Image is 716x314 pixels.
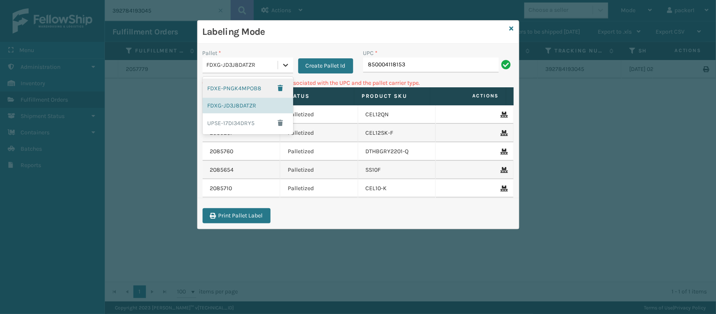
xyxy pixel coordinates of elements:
[203,26,506,38] h3: Labeling Mode
[210,147,234,156] a: 2085760
[358,142,436,161] td: DTHBGRY2201-Q
[501,130,506,136] i: Remove From Pallet
[203,113,293,133] div: UPSE-17DI34DRY5
[210,166,234,174] a: 2085654
[203,49,221,58] label: Pallet
[358,124,436,142] td: CEL12SK-F
[363,49,378,58] label: UPC
[358,161,436,179] td: SS10F
[280,161,358,179] td: Palletized
[280,105,358,124] td: Palletized
[286,92,346,100] label: Status
[433,89,504,103] span: Actions
[501,167,506,173] i: Remove From Pallet
[203,78,514,87] p: Can't find any fulfillment orders associated with the UPC and the pallet carrier type.
[501,149,506,154] i: Remove From Pallet
[207,61,279,70] div: FDXG-JD3J8DATZR
[203,78,293,98] div: FDXE-PNGK4MPOB8
[210,184,232,193] a: 2085710
[203,98,293,113] div: FDXG-JD3J8DATZR
[358,105,436,124] td: CEL12QN
[203,208,271,223] button: Print Pallet Label
[280,142,358,161] td: Palletized
[358,179,436,198] td: CEL10-K
[501,112,506,118] i: Remove From Pallet
[280,124,358,142] td: Palletized
[298,58,353,73] button: Create Pallet Id
[501,186,506,191] i: Remove From Pallet
[280,179,358,198] td: Palletized
[362,92,422,100] label: Product SKU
